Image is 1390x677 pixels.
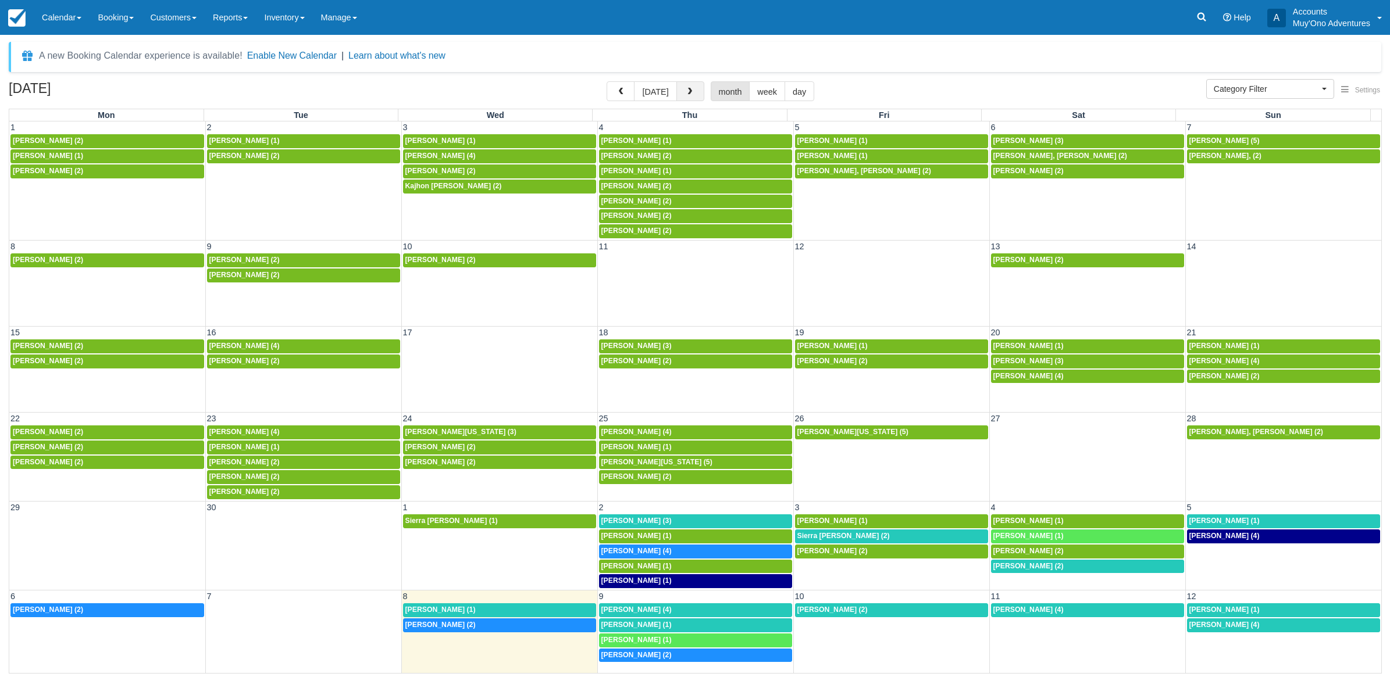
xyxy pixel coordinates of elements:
a: [PERSON_NAME] (1) [403,603,596,617]
a: [PERSON_NAME] (2) [599,354,792,368]
span: Settings [1355,86,1380,94]
span: [PERSON_NAME] (2) [601,472,672,481]
button: Settings [1334,82,1387,99]
span: [PERSON_NAME] (1) [601,636,672,644]
span: [PERSON_NAME] (2) [1189,372,1260,380]
span: 2 [598,503,605,512]
a: [PERSON_NAME] (1) [991,339,1184,353]
span: [PERSON_NAME] (2) [797,547,868,555]
span: Help [1234,13,1251,22]
span: 3 [402,123,409,132]
span: [PERSON_NAME] (1) [601,621,672,629]
a: [PERSON_NAME] (2) [207,253,400,267]
a: [PERSON_NAME] (2) [991,253,1184,267]
span: 10 [402,242,414,251]
span: [PERSON_NAME] (2) [13,137,83,145]
a: [PERSON_NAME] (2) [403,456,596,470]
a: [PERSON_NAME] (1) [207,134,400,148]
span: [PERSON_NAME][US_STATE] (5) [601,458,712,466]
span: [PERSON_NAME], (2) [1189,152,1261,160]
h2: [DATE] [9,81,156,103]
span: 17 [402,328,414,337]
span: [PERSON_NAME] (5) [1189,137,1260,145]
a: [PERSON_NAME] (4) [1187,354,1381,368]
span: Fri [879,110,889,120]
span: [PERSON_NAME] (1) [1189,517,1260,525]
span: [PERSON_NAME] (2) [993,256,1064,264]
a: [PERSON_NAME] (3) [991,134,1184,148]
a: [PERSON_NAME] (2) [599,180,792,194]
a: [PERSON_NAME] (1) [599,134,792,148]
a: [PERSON_NAME] (2) [1187,370,1381,384]
span: [PERSON_NAME] (4) [993,606,1064,614]
a: [PERSON_NAME][US_STATE] (5) [599,456,792,470]
span: [PERSON_NAME] (2) [993,562,1064,570]
a: [PERSON_NAME] (2) [795,603,988,617]
span: Wed [487,110,504,120]
span: 8 [402,592,409,601]
a: [PERSON_NAME] (4) [991,603,1184,617]
a: [PERSON_NAME] (1) [795,339,988,353]
span: [PERSON_NAME] (2) [209,472,280,481]
span: [PERSON_NAME] (3) [993,137,1064,145]
span: [PERSON_NAME] (1) [601,167,672,175]
a: [PERSON_NAME] (1) [599,633,792,647]
span: [PERSON_NAME] (2) [993,167,1064,175]
span: 11 [598,242,610,251]
span: [PERSON_NAME] (2) [405,256,476,264]
span: [PERSON_NAME] (1) [13,152,83,160]
span: 9 [206,242,213,251]
a: [PERSON_NAME] (2) [599,470,792,484]
span: 9 [598,592,605,601]
a: [PERSON_NAME][US_STATE] (3) [403,425,596,439]
a: [PERSON_NAME], [PERSON_NAME] (2) [795,164,988,178]
a: [PERSON_NAME] (2) [599,195,792,209]
a: [PERSON_NAME] (2) [795,354,988,368]
span: 12 [794,242,806,251]
span: 1 [402,503,409,512]
span: [PERSON_NAME] (1) [601,576,672,585]
span: [PERSON_NAME] (2) [209,458,280,466]
a: Learn about what's new [348,51,445,60]
span: [PERSON_NAME] (1) [405,137,476,145]
span: [PERSON_NAME] (4) [993,372,1064,380]
a: [PERSON_NAME] (2) [10,354,204,368]
span: Category Filter [1214,83,1319,95]
span: [PERSON_NAME] (1) [1189,342,1260,350]
div: A [1267,9,1286,27]
a: [PERSON_NAME] (1) [599,560,792,574]
a: [PERSON_NAME] (2) [991,560,1184,574]
a: [PERSON_NAME] (2) [207,149,400,163]
a: [PERSON_NAME] (1) [599,618,792,632]
span: [PERSON_NAME] (2) [405,458,476,466]
span: 2 [206,123,213,132]
span: [PERSON_NAME] (2) [405,443,476,451]
a: [PERSON_NAME] (4) [599,425,792,439]
span: [PERSON_NAME] (4) [1189,621,1260,629]
span: 6 [9,592,16,601]
span: [PERSON_NAME] (1) [209,137,280,145]
span: [PERSON_NAME] (2) [209,488,280,496]
a: [PERSON_NAME] (1) [795,134,988,148]
a: [PERSON_NAME] (2) [207,470,400,484]
span: 30 [206,503,218,512]
button: Enable New Calendar [247,50,337,62]
a: [PERSON_NAME] (2) [795,545,988,558]
a: [PERSON_NAME] (1) [10,149,204,163]
span: [PERSON_NAME] (2) [13,357,83,365]
span: 14 [1186,242,1197,251]
a: [PERSON_NAME] (1) [599,164,792,178]
span: Mon [98,110,115,120]
span: 10 [794,592,806,601]
span: 7 [206,592,213,601]
span: 20 [990,328,1001,337]
span: [PERSON_NAME] (1) [993,532,1064,540]
span: [PERSON_NAME] (4) [601,606,672,614]
span: [PERSON_NAME] (4) [1189,532,1260,540]
p: Accounts [1293,6,1370,17]
span: Sat [1072,110,1085,120]
a: [PERSON_NAME] (1) [599,574,792,588]
a: [PERSON_NAME], [PERSON_NAME] (2) [991,149,1184,163]
a: [PERSON_NAME] (1) [795,149,988,163]
a: [PERSON_NAME], [PERSON_NAME] (2) [1187,425,1381,439]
